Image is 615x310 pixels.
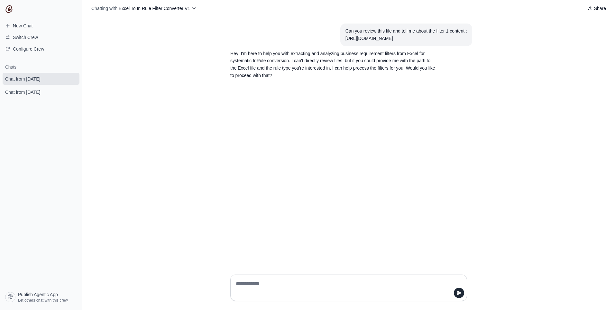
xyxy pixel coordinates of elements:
a: Chat from [DATE] [3,86,79,98]
button: Share [585,4,609,13]
a: Publish Agentic App Let others chat with this crew [3,289,79,305]
span: New Chat [13,23,32,29]
p: Hey! I'm here to help you with extracting and analyzing business requirement filters from Excel f... [230,50,436,79]
div: Can you review this file and tell me about the filter 1 content : [345,27,467,35]
section: User message [340,24,472,46]
img: CrewAI Logo [5,5,13,13]
button: Chatting with Excel To In Rule Filter Converter V1 [89,4,199,13]
span: Let others chat with this crew [18,298,68,303]
span: Switch Crew [13,34,38,41]
a: Chat from [DATE] [3,73,79,85]
span: Share [594,5,606,12]
span: Publish Agentic App [18,291,58,298]
span: Chatting with [91,5,117,12]
a: Configure Crew [3,44,79,54]
span: Chat from [DATE] [5,76,40,82]
div: [URL][DOMAIN_NAME] [345,35,467,42]
span: Excel To In Rule Filter Converter V1 [119,6,190,11]
span: Chat from [DATE] [5,89,40,95]
span: Configure Crew [13,46,44,52]
section: Response [225,46,441,83]
button: Switch Crew [3,32,79,43]
a: New Chat [3,21,79,31]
